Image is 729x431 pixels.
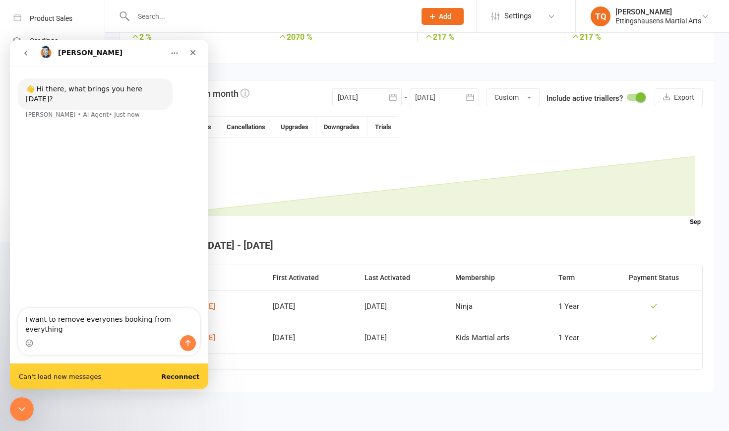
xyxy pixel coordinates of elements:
h4: New Members - [DATE] - [DATE] [131,240,703,251]
th: Membership [446,265,550,290]
strong: 217 % [425,32,556,42]
button: Export [655,88,703,106]
span: Add [439,12,451,20]
button: Cancellations [219,117,273,137]
span: Settings [504,5,532,27]
div: Gradings [30,37,58,45]
div: 👋 Hi there, what brings you here [DATE]? [16,45,155,64]
button: Reconnect [151,334,189,340]
label: Include active triallers? [547,92,623,104]
td: [DATE] [356,322,446,353]
th: Payment Status [605,265,702,290]
span: Custom [494,93,519,101]
strong: 217 % [572,32,703,42]
strong: 2070 % [279,32,410,42]
textarea: Ask a question… [8,269,190,295]
button: Emoji picker [15,299,23,307]
div: [PERSON_NAME] [615,7,701,16]
div: Ettingshausens Martial Arts [615,16,701,25]
a: Gradings [13,30,105,52]
th: Term [549,265,605,290]
button: Downgrades [316,117,367,137]
td: 1 Year [549,322,605,353]
input: Search... [130,9,409,23]
th: First Activated [264,265,356,290]
td: [DATE] [356,290,446,322]
th: Last Activated [356,265,446,290]
td: Ninja [446,290,550,322]
iframe: Intercom live chat [10,397,34,421]
button: Custom [486,88,540,106]
button: Trials [367,117,399,137]
button: Add [422,8,464,25]
div: Product Sales [30,14,72,22]
button: Upgrades [273,117,316,137]
a: Product Sales [13,7,105,30]
div: TQ [591,6,610,26]
iframe: Intercom live chat [10,40,208,389]
td: [DATE] [264,322,356,353]
div: [PERSON_NAME] • AI Agent • Just now [16,72,130,78]
td: [DATE] [264,290,356,322]
td: Kids Martial arts [446,322,550,353]
button: Send a message… [170,295,186,311]
strong: 2 % [131,32,263,42]
span: Can't load new messages [9,334,91,340]
td: 1 Year [549,290,605,322]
